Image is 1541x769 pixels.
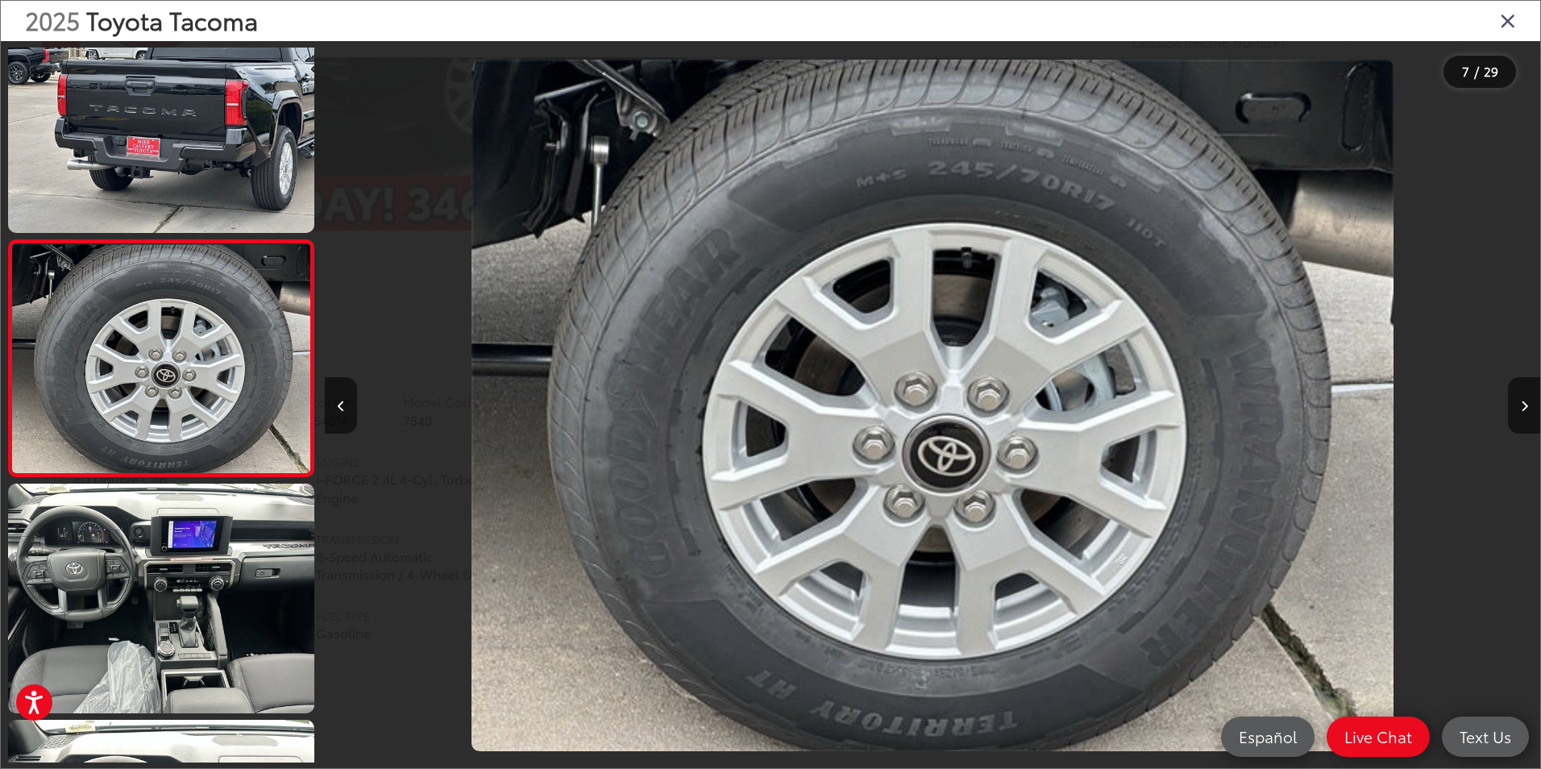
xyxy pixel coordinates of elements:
span: / [1472,66,1481,77]
a: Text Us [1442,717,1529,757]
span: Toyota Tacoma [86,2,258,37]
img: 2025 Toyota Tacoma SR5 [9,244,313,472]
span: Live Chat [1336,726,1420,746]
img: 2025 Toyota Tacoma SR5 [5,481,318,716]
button: Next image [1508,377,1540,434]
span: 7 [1462,62,1469,80]
span: 2025 [25,2,80,37]
i: Close gallery [1500,10,1516,31]
div: 2025 Toyota Tacoma SR5 6 [325,60,1540,752]
img: 2025 Toyota Tacoma SR5 [5,1,318,235]
span: Text Us [1452,726,1519,746]
span: 29 [1484,62,1498,80]
img: 2025 Toyota Tacoma SR5 [471,60,1394,752]
a: Live Chat [1327,717,1430,757]
span: Español [1231,726,1305,746]
a: Español [1221,717,1315,757]
button: Previous image [325,377,357,434]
